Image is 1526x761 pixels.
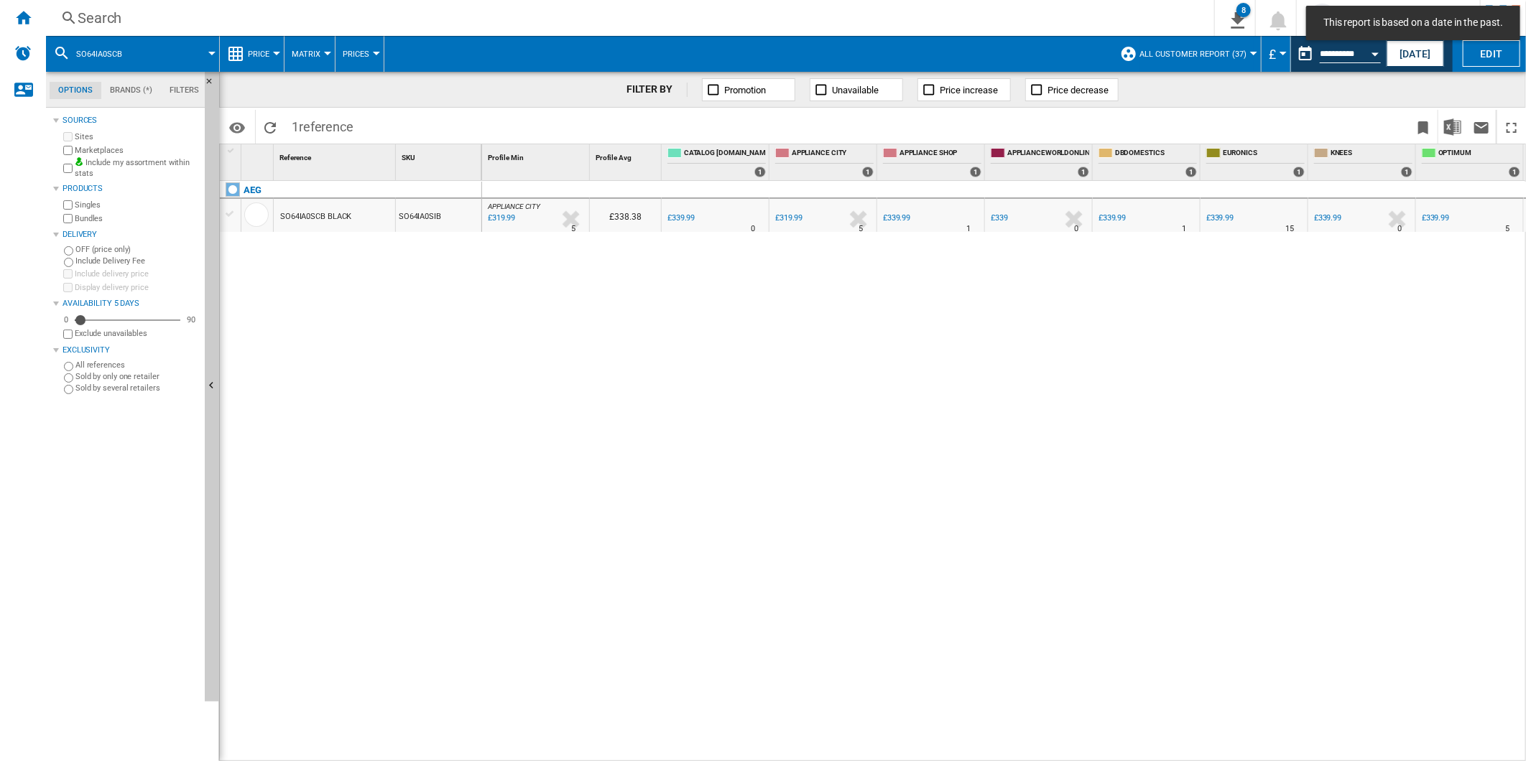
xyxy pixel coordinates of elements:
[1048,85,1109,95] span: Price decrease
[1236,3,1251,17] div: 8
[75,371,199,382] label: Sold by only one retailer
[1362,39,1388,65] button: Open calendar
[63,229,199,241] div: Delivery
[970,167,981,177] div: 1 offers sold by APPLIANCE SHOP
[1387,40,1444,67] button: [DATE]
[75,131,199,142] label: Sites
[792,148,874,160] span: APPLIANCE CITY
[900,148,981,160] span: APPLIANCE SHOP
[486,211,515,225] div: Last updated : Wednesday, 20 August 2025 23:00
[75,200,199,210] label: Singles
[75,313,180,327] md-slider: Availability
[1206,213,1234,223] div: £339.99
[1139,36,1254,72] button: All Customer Report (37)
[292,50,320,59] span: Matrix
[75,360,199,370] label: All references
[101,82,161,99] md-tab-item: Brands (*)
[256,110,285,144] button: Reload
[75,256,199,266] label: Include Delivery Fee
[989,211,1008,225] div: £339
[1120,36,1254,72] div: All Customer Report (37)
[665,144,769,180] div: CATALOG [DOMAIN_NAME] 1 offers sold by CATALOG ELECTROLUX.UK
[183,314,199,325] div: 90
[63,115,199,126] div: Sources
[1007,148,1089,160] span: APPLIANCEWORLDONLINE
[75,269,199,279] label: Include delivery price
[917,78,1011,101] button: Price increase
[223,114,251,140] button: Options
[227,36,277,72] div: Price
[75,157,83,166] img: mysite-bg-18x18.png
[988,144,1092,180] div: APPLIANCEWORLDONLINE 1 offers sold by APPLIANCEWORLDONLINE
[1269,36,1283,72] button: £
[343,50,369,59] span: Prices
[64,258,73,267] input: Include Delivery Fee
[810,78,903,101] button: Unavailable
[1285,222,1294,236] div: Delivery Time : 15 days
[1420,211,1449,225] div: £339.99
[75,145,199,156] label: Marketplaces
[485,144,589,167] div: Profile Min Sort None
[205,72,222,98] button: Hide
[78,8,1177,28] div: Search
[63,345,199,356] div: Exclusivity
[1311,144,1415,180] div: KNEES 1 offers sold by KNEES
[1074,222,1078,236] div: Delivery Time : 0 day
[292,36,328,72] button: Matrix
[772,144,877,180] div: APPLIANCE CITY 1 offers sold by APPLIANCE CITY
[1319,16,1507,30] span: This report is based on a date in the past.
[1115,148,1197,160] span: DBDOMESTICS
[64,246,73,256] input: OFF (price only)
[343,36,376,72] div: Prices
[1422,213,1449,223] div: £339.99
[64,385,73,394] input: Sold by several retailers
[1291,39,1320,68] button: md-calendar
[684,148,766,160] span: CATALOG [DOMAIN_NAME]
[1139,50,1247,59] span: All Customer Report (37)
[1463,40,1520,67] button: Edit
[76,50,122,59] span: SO64IA0SCB
[1312,211,1341,225] div: £339.99
[991,213,1008,223] div: £339
[161,82,208,99] md-tab-item: Filters
[63,183,199,195] div: Products
[1096,144,1200,180] div: DBDOMESTICS 1 offers sold by DBDOMESTICS
[1314,213,1341,223] div: £339.99
[665,211,695,225] div: £339.99
[63,330,73,339] input: Display delivery price
[1467,110,1496,144] button: Send this report by email
[1078,167,1089,177] div: 1 offers sold by APPLIANCEWORLDONLINE
[596,154,632,162] span: Profile Avg
[859,222,863,236] div: Delivery Time : 5 days
[593,144,661,167] div: Profile Avg Sort None
[14,45,32,62] img: alerts-logo.svg
[63,132,73,141] input: Sites
[1291,36,1384,72] div: This report is based on a date in the past.
[881,211,910,225] div: £339.99
[832,85,879,95] span: Unavailable
[244,144,273,167] div: Sort None
[485,144,589,167] div: Sort None
[862,167,874,177] div: 1 offers sold by APPLIANCE CITY
[775,213,803,223] div: £319.99
[402,154,415,162] span: SKU
[488,154,524,162] span: Profile Min
[399,144,481,167] div: SKU Sort None
[50,82,101,99] md-tab-item: Options
[1203,144,1308,180] div: EURONICS 1 offers sold by EURONICS
[667,213,695,223] div: £339.99
[590,199,661,232] div: £338.38
[63,269,73,279] input: Include delivery price
[1185,167,1197,177] div: 1 offers sold by DBDOMESTICS
[571,222,575,236] div: Delivery Time : 5 days
[299,119,353,134] span: reference
[1438,110,1467,144] button: Download in Excel
[53,36,212,72] div: SO64IA0SCB
[1409,110,1438,144] button: Bookmark this report
[63,200,73,210] input: Singles
[773,211,803,225] div: £319.99
[1293,167,1305,177] div: 1 offers sold by EURONICS
[1401,167,1412,177] div: 1 offers sold by KNEES
[1438,148,1520,160] span: OPTIMUM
